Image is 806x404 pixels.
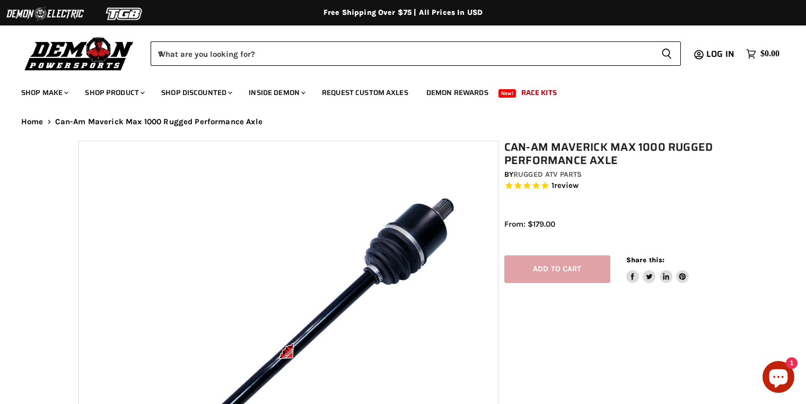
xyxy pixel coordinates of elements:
[5,4,85,24] img: Demon Electric Logo 2
[741,46,785,62] a: $0.00
[504,219,555,229] span: From: $179.00
[55,117,262,126] span: Can-Am Maverick Max 1000 Rugged Performance Axle
[21,117,43,126] a: Home
[85,4,164,24] img: TGB Logo 2
[702,49,741,59] a: Log in
[153,82,239,104] a: Shop Discounted
[504,141,733,167] h1: Can-Am Maverick Max 1000 Rugged Performance Axle
[13,82,75,104] a: Shop Make
[554,181,579,191] span: review
[504,180,733,192] span: Rated 5.0 out of 5 stars 1 reviews
[498,89,516,98] span: New!
[759,361,798,396] inbox-online-store-chat: Shopify online store chat
[760,49,779,59] span: $0.00
[653,41,681,66] button: Search
[314,82,416,104] a: Request Custom Axles
[21,35,137,72] img: Demon Powersports
[626,256,664,264] span: Share this:
[551,181,579,191] span: 1 reviews
[504,169,733,180] div: by
[626,255,689,283] aside: Share this:
[77,82,151,104] a: Shop Product
[13,78,777,104] ul: Main menu
[151,41,653,66] input: When autocomplete results are available use up and down arrows to review and enter to select
[706,47,734,61] span: Log in
[151,41,681,66] form: Product
[418,82,496,104] a: Demon Rewards
[513,82,565,104] a: Race Kits
[513,170,582,179] a: Rugged ATV Parts
[241,82,312,104] a: Inside Demon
